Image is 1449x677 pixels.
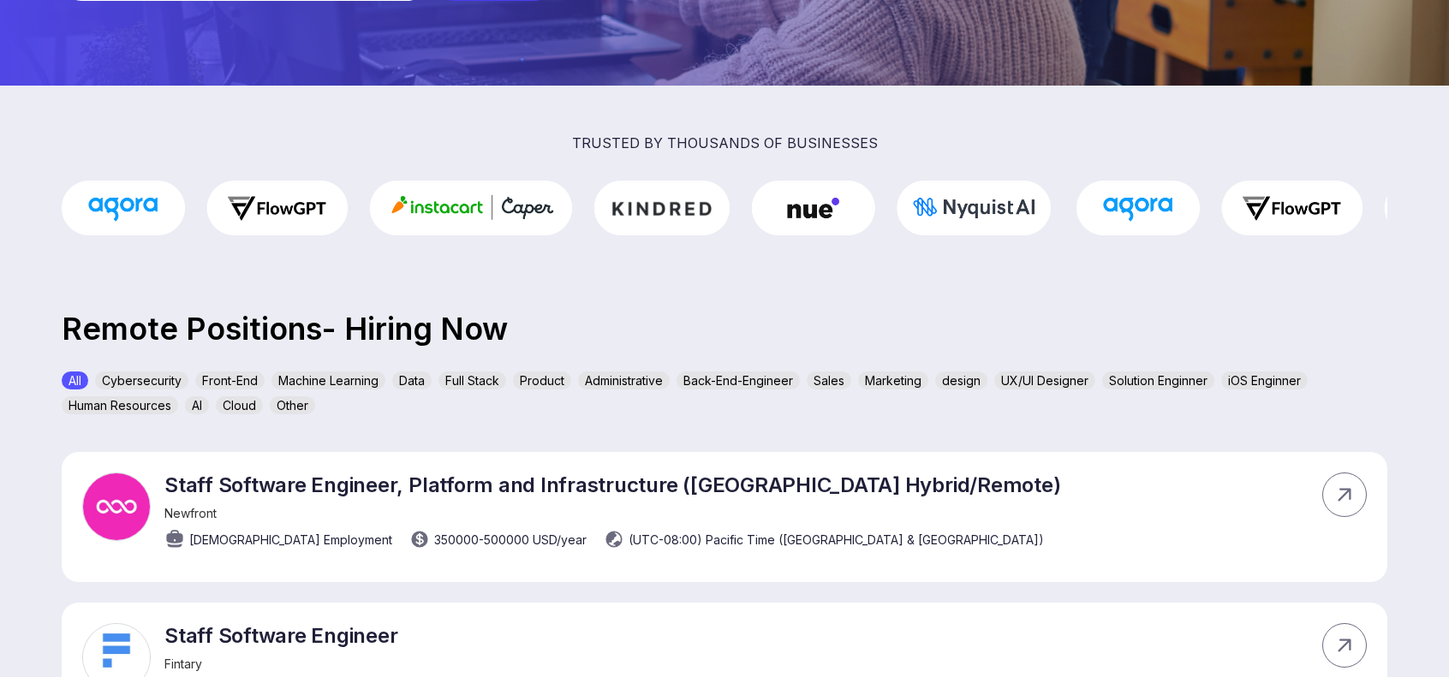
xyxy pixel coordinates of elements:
[858,371,928,389] div: Marketing
[1102,371,1214,389] div: Solution Enginner
[270,396,315,414] div: Other
[629,531,1044,549] span: (UTC-08:00) Pacific Time ([GEOGRAPHIC_DATA] & [GEOGRAPHIC_DATA])
[271,371,385,389] div: Machine Learning
[994,371,1095,389] div: UX/UI Designer
[164,656,202,671] span: Fintary
[513,371,571,389] div: Product
[195,371,265,389] div: Front-End
[62,396,178,414] div: Human Resources
[164,506,217,520] span: Newfront
[578,371,670,389] div: Administrative
[185,396,209,414] div: AI
[807,371,851,389] div: Sales
[434,531,587,549] span: 350000 - 500000 USD /year
[95,371,188,389] div: Cybersecurity
[438,371,506,389] div: Full Stack
[392,371,432,389] div: Data
[1221,371,1308,389] div: iOS Enginner
[935,371,987,389] div: design
[164,623,1040,648] p: Staff Software Engineer
[189,531,392,549] span: [DEMOGRAPHIC_DATA] Employment
[216,396,263,414] div: Cloud
[677,371,800,389] div: Back-End-Engineer
[164,472,1060,497] p: Staff Software Engineer, Platform and Infrastructure ([GEOGRAPHIC_DATA] Hybrid/Remote)
[62,371,88,389] div: All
